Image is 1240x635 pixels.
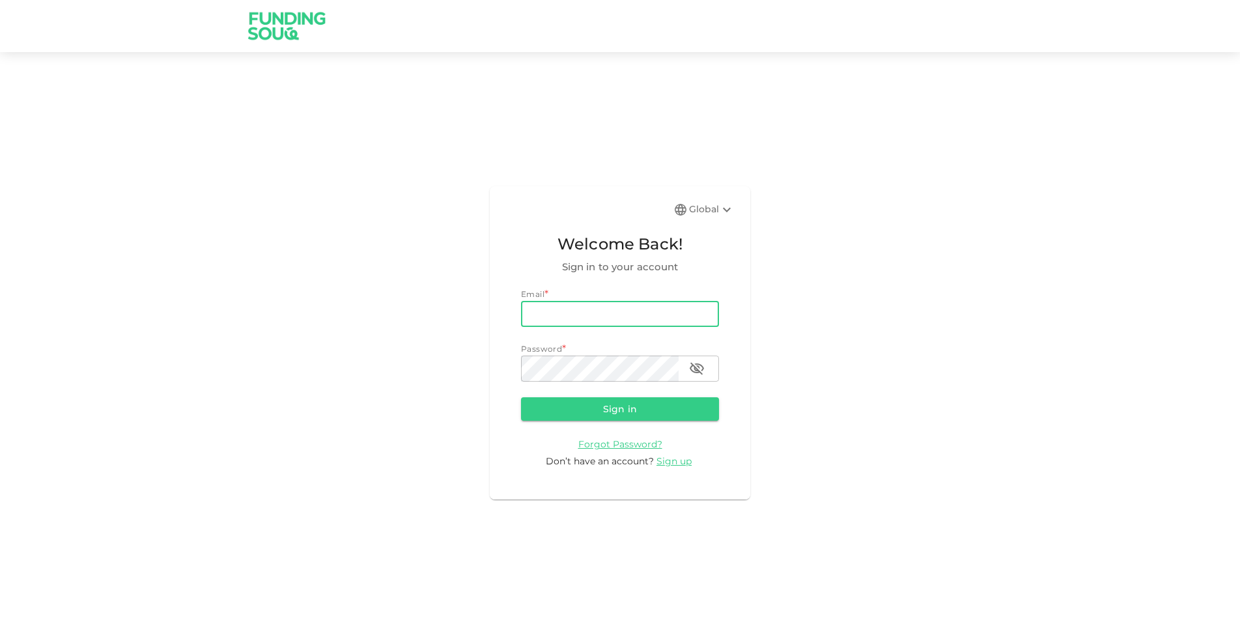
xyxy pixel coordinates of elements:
[521,289,544,299] span: Email
[521,301,719,327] input: email
[578,438,662,450] a: Forgot Password?
[546,455,654,467] span: Don’t have an account?
[521,344,562,354] span: Password
[521,232,719,257] span: Welcome Back!
[521,259,719,275] span: Sign in to your account
[689,202,735,218] div: Global
[521,356,679,382] input: password
[521,397,719,421] button: Sign in
[656,455,692,467] span: Sign up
